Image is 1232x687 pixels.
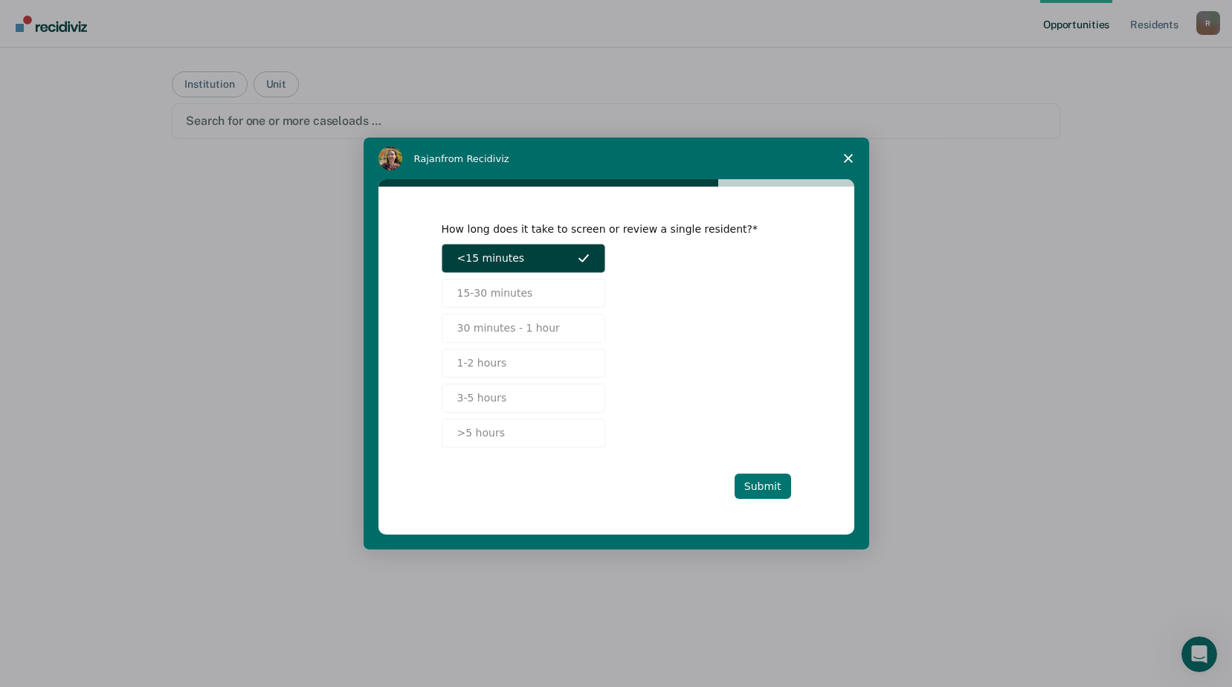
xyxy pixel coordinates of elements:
span: 1-2 hours [457,355,507,371]
button: 3-5 hours [442,384,605,413]
button: 30 minutes - 1 hour [442,314,605,343]
div: How long does it take to screen or review a single resident? [442,222,769,236]
span: 3-5 hours [457,390,507,406]
button: >5 hours [442,419,605,448]
span: Rajan [414,153,442,164]
button: Submit [735,474,791,499]
span: <15 minutes [457,251,525,266]
span: 30 minutes - 1 hour [457,320,560,336]
button: 1-2 hours [442,349,605,378]
img: Profile image for Rajan [378,146,402,170]
span: >5 hours [457,425,505,441]
button: <15 minutes [442,244,605,273]
span: from Recidiviz [441,153,509,164]
span: 15-30 minutes [457,286,533,301]
button: 15-30 minutes [442,279,605,308]
span: Close survey [828,138,869,179]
